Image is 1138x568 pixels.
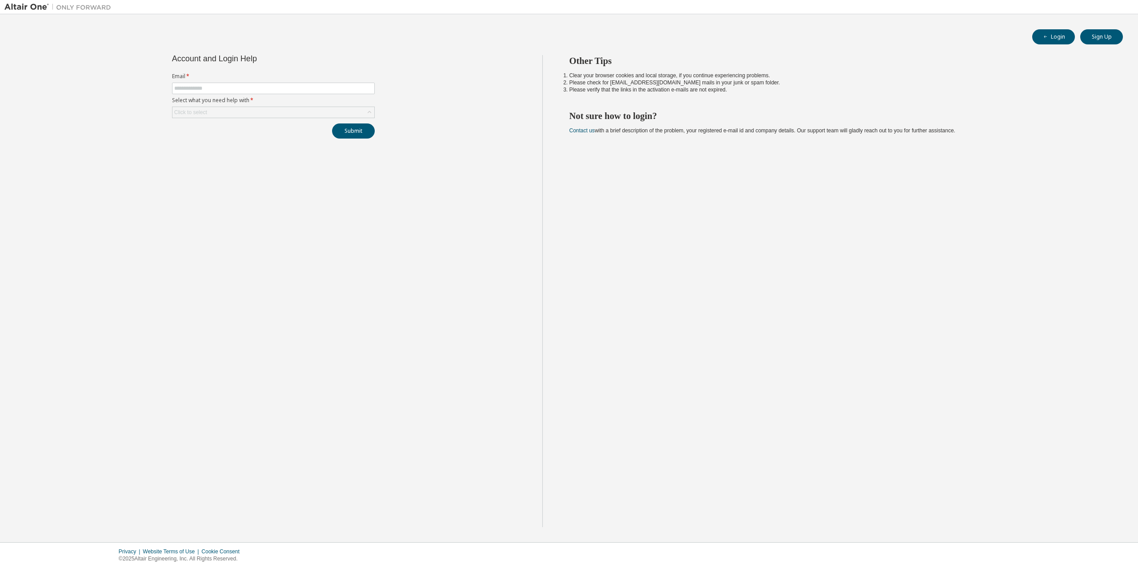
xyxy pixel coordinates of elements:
li: Please verify that the links in the activation e-mails are not expired. [569,86,1107,93]
div: Click to select [174,109,207,116]
button: Sign Up [1080,29,1123,44]
img: Altair One [4,3,116,12]
label: Email [172,73,375,80]
a: Contact us [569,127,595,134]
button: Login [1032,29,1075,44]
label: Select what you need help with [172,97,375,104]
div: Cookie Consent [201,548,244,555]
li: Clear your browser cookies and local storage, if you continue experiencing problems. [569,72,1107,79]
div: Click to select [172,107,374,118]
h2: Other Tips [569,55,1107,67]
h2: Not sure how to login? [569,110,1107,122]
li: Please check for [EMAIL_ADDRESS][DOMAIN_NAME] mails in your junk or spam folder. [569,79,1107,86]
button: Submit [332,123,375,139]
span: with a brief description of the problem, your registered e-mail id and company details. Our suppo... [569,127,955,134]
div: Privacy [119,548,143,555]
p: © 2025 Altair Engineering, Inc. All Rights Reserved. [119,555,245,563]
div: Website Terms of Use [143,548,201,555]
div: Account and Login Help [172,55,334,62]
